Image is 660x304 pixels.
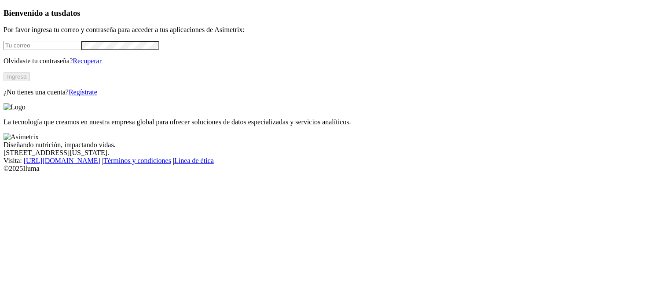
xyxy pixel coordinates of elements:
p: Por favor ingresa tu correo y contraseña para acceder a tus aplicaciones de Asimetrix: [4,26,656,34]
div: [STREET_ADDRESS][US_STATE]. [4,149,656,157]
div: Visita : | | [4,157,656,165]
a: Regístrate [69,88,97,96]
p: La tecnología que creamos en nuestra empresa global para ofrecer soluciones de datos especializad... [4,118,656,126]
div: © 2025 Iluma [4,165,656,173]
button: Ingresa [4,72,30,81]
a: [URL][DOMAIN_NAME] [24,157,100,164]
a: Recuperar [73,57,102,65]
span: datos [62,8,81,18]
a: Términos y condiciones [103,157,171,164]
input: Tu correo [4,41,81,50]
a: Línea de ética [174,157,214,164]
p: Olvidaste tu contraseña? [4,57,656,65]
h3: Bienvenido a tus [4,8,656,18]
img: Asimetrix [4,133,39,141]
p: ¿No tienes una cuenta? [4,88,656,96]
img: Logo [4,103,26,111]
div: Diseñando nutrición, impactando vidas. [4,141,656,149]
